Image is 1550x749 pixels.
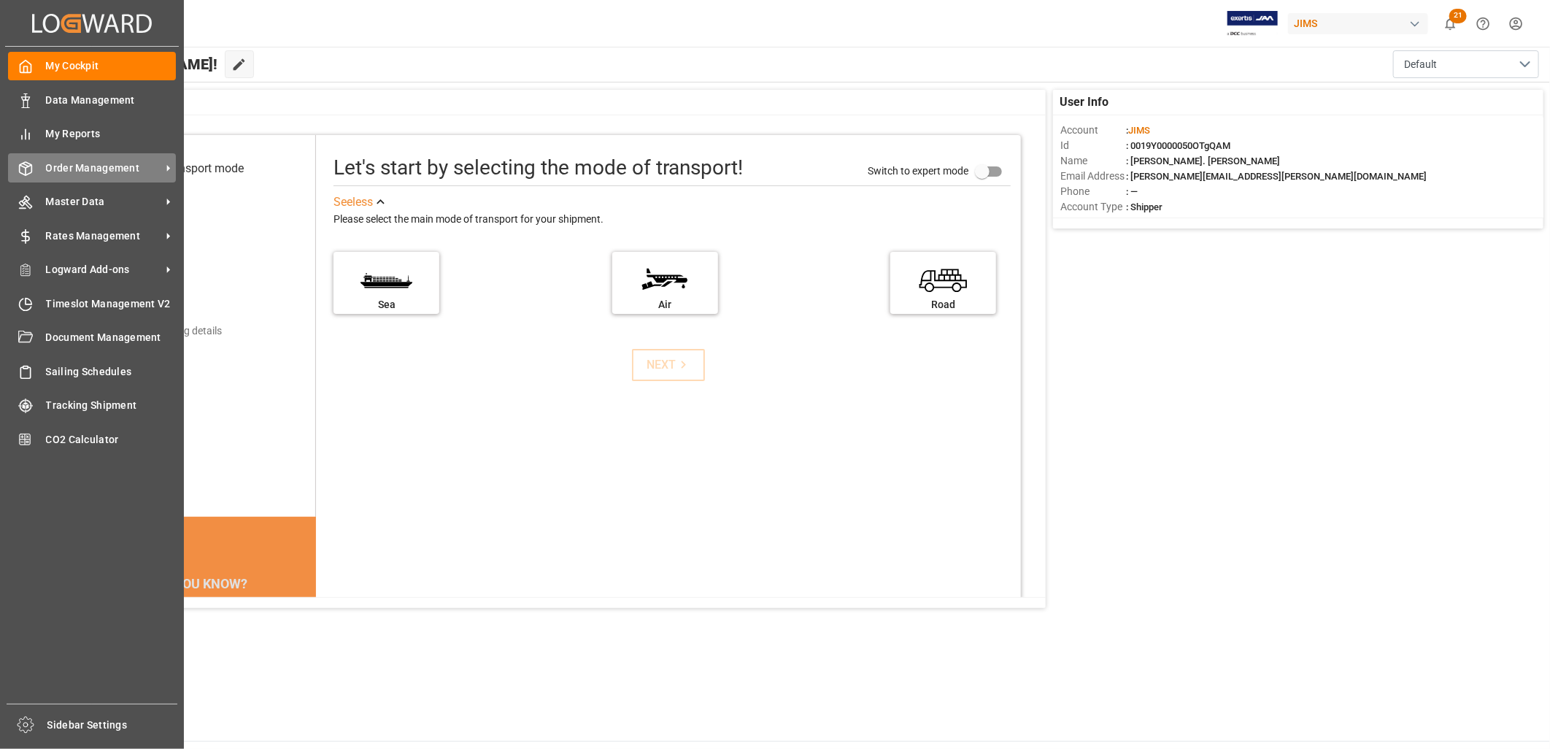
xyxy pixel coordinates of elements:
[8,289,176,318] a: Timeslot Management V2
[333,153,743,183] div: Let's start by selecting the mode of transport!
[47,718,178,733] span: Sidebar Settings
[46,398,177,413] span: Tracking Shipment
[1434,7,1467,40] button: show 21 new notifications
[1060,184,1126,199] span: Phone
[632,349,705,381] button: NEXT
[1126,155,1280,166] span: : [PERSON_NAME]. [PERSON_NAME]
[46,93,177,108] span: Data Management
[333,211,1010,228] div: Please select the main mode of transport for your shipment.
[8,391,176,420] a: Tracking Shipment
[61,50,217,78] span: Hello [PERSON_NAME]!
[8,52,176,80] a: My Cockpit
[46,296,177,312] span: Timeslot Management V2
[8,85,176,114] a: Data Management
[1393,50,1539,78] button: open menu
[1060,169,1126,184] span: Email Address
[46,262,161,277] span: Logward Add-ons
[620,297,711,312] div: Air
[1060,199,1126,215] span: Account Type
[868,165,968,177] span: Switch to expert mode
[46,364,177,380] span: Sailing Schedules
[8,323,176,352] a: Document Management
[1449,9,1467,23] span: 21
[1128,125,1150,136] span: JIMS
[1060,138,1126,153] span: Id
[647,356,691,374] div: NEXT
[46,330,177,345] span: Document Management
[1467,7,1500,40] button: Help Center
[1060,153,1126,169] span: Name
[82,568,317,599] div: DID YOU KNOW?
[1126,186,1138,197] span: : —
[1060,93,1109,111] span: User Info
[131,160,244,177] div: Select transport mode
[46,126,177,142] span: My Reports
[1126,125,1150,136] span: :
[333,193,373,211] div: See less
[341,297,432,312] div: Sea
[8,425,176,453] a: CO2 Calculator
[1404,57,1437,72] span: Default
[1227,11,1278,37] img: Exertis%20JAM%20-%20Email%20Logo.jpg_1722504956.jpg
[1060,123,1126,138] span: Account
[46,58,177,74] span: My Cockpit
[1288,9,1434,37] button: JIMS
[46,194,161,210] span: Master Data
[8,120,176,148] a: My Reports
[1126,201,1162,212] span: : Shipper
[46,228,161,244] span: Rates Management
[46,432,177,448] span: CO2 Calculator
[1126,140,1230,151] span: : 0019Y0000050OTgQAM
[898,297,989,312] div: Road
[1126,171,1427,182] span: : [PERSON_NAME][EMAIL_ADDRESS][PERSON_NAME][DOMAIN_NAME]
[131,323,222,339] div: Add shipping details
[8,357,176,385] a: Sailing Schedules
[1288,13,1428,34] div: JIMS
[46,161,161,176] span: Order Management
